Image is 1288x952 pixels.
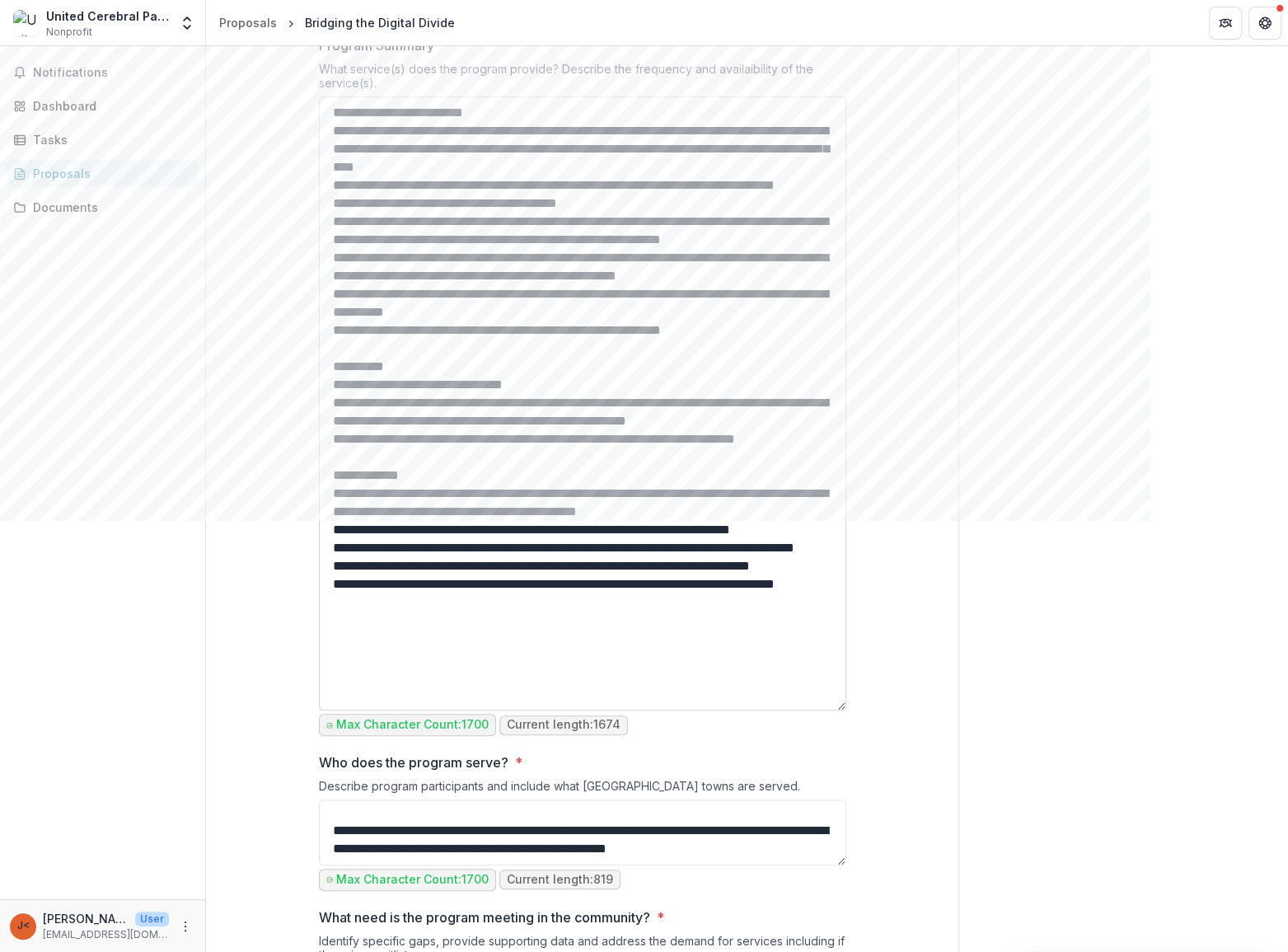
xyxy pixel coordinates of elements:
a: Proposals [7,160,199,187]
span: Nonprofit [46,25,92,40]
img: United Cerebral Palsy Association of Eastern Connecticut Inc. [13,10,40,36]
div: Joanna Marrero <grants@ucpect.org> <grants@ucpect.org> [17,921,30,931]
p: User [135,912,169,926]
div: Proposals [219,14,277,31]
div: Tasks [33,131,185,148]
button: Notifications [7,59,199,86]
div: What service(s) does the program provide? Describe the frequency and availaibility of the service... [319,62,846,96]
div: Proposals [33,165,185,182]
button: More [176,917,195,936]
div: Describe program participants and include what [GEOGRAPHIC_DATA] towns are served. [319,779,846,800]
div: Documents [33,199,185,216]
p: Who does the program serve? [319,753,508,772]
span: Notifications [33,66,192,80]
div: Dashboard [33,97,185,115]
a: Documents [7,194,199,221]
div: United Cerebral Palsy Association of Eastern [US_STATE] Inc. [46,7,169,25]
button: Partners [1209,7,1242,40]
a: Proposals [213,11,283,35]
nav: breadcrumb [213,11,461,35]
div: Bridging the Digital Divide [305,14,455,31]
p: What need is the program meeting in the community? [319,907,650,927]
p: Current length: 1674 [507,718,621,732]
a: Tasks [7,126,199,153]
p: Max Character Count: 1700 [336,873,489,887]
p: [EMAIL_ADDRESS][DOMAIN_NAME] [43,927,169,942]
a: Dashboard [7,92,199,120]
p: Max Character Count: 1700 [336,718,489,732]
button: Open entity switcher [176,7,199,40]
button: Get Help [1248,7,1281,40]
p: [PERSON_NAME] <[EMAIL_ADDRESS][DOMAIN_NAME]> <[EMAIL_ADDRESS][DOMAIN_NAME]> [43,910,129,927]
p: Current length: 819 [507,873,613,887]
